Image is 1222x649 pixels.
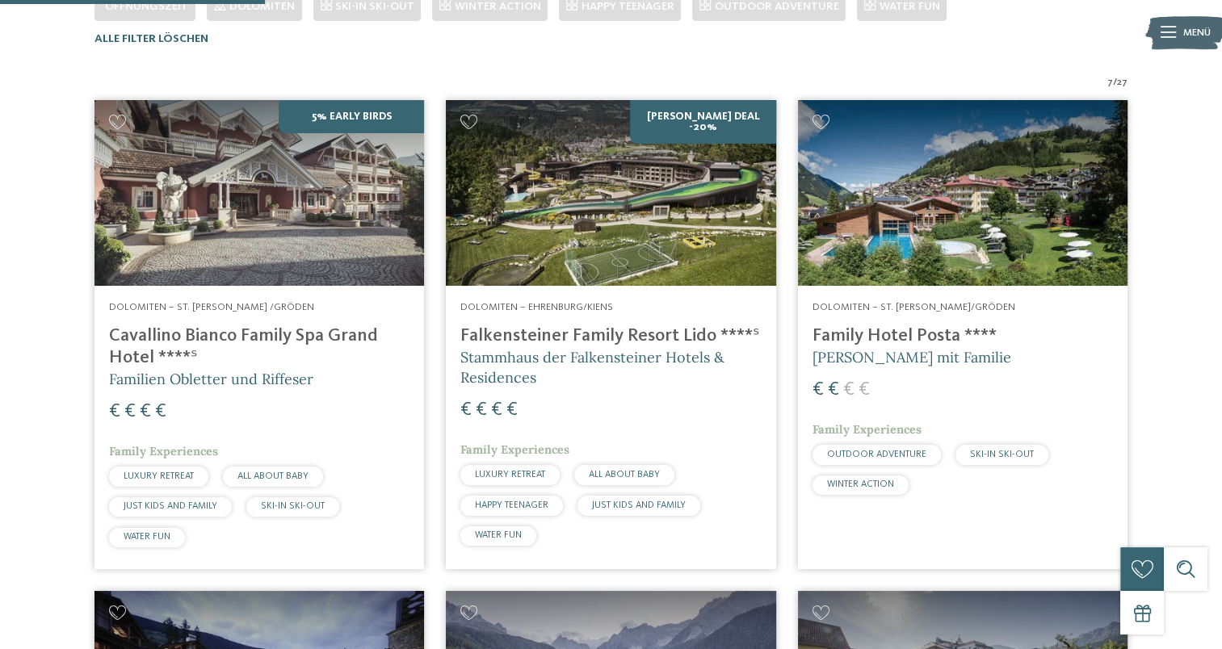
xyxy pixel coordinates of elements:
[261,501,325,511] span: SKI-IN SKI-OUT
[475,500,548,510] span: HAPPY TEENAGER
[237,471,309,481] span: ALL ABOUT BABY
[828,380,839,400] span: €
[109,302,314,312] span: Dolomiten – St. [PERSON_NAME] /Gröden
[1107,75,1113,90] span: 7
[94,33,208,44] span: Alle Filter löschen
[476,400,487,420] span: €
[813,380,824,400] span: €
[460,302,613,312] span: Dolomiten – Ehrenburg/Kiens
[798,100,1128,286] img: Familienhotels gesucht? Hier findet ihr die besten!
[94,100,424,286] img: Family Spa Grand Hotel Cavallino Bianco ****ˢ
[581,1,674,12] span: HAPPY TEENAGER
[124,501,217,511] span: JUST KIDS AND FAMILY
[460,400,472,420] span: €
[1113,75,1117,90] span: /
[460,325,761,347] h4: Falkensteiner Family Resort Lido ****ˢ
[454,1,540,12] span: WINTER ACTION
[475,470,545,479] span: LUXURY RETREAT
[714,1,838,12] span: OUTDOOR ADVENTURE
[1117,75,1128,90] span: 27
[94,100,424,569] a: Familienhotels gesucht? Hier findet ihr die besten! 5% Early Birds Dolomiten – St. [PERSON_NAME] ...
[970,450,1034,459] span: SKI-IN SKI-OUT
[813,325,1113,347] h4: Family Hotel Posta ****
[105,1,188,12] span: Öffnungszeit
[813,348,1011,366] span: [PERSON_NAME] mit Familie
[813,302,1015,312] span: Dolomiten – St. [PERSON_NAME]/Gröden
[446,100,775,286] img: Familienhotels gesucht? Hier findet ihr die besten!
[798,100,1128,569] a: Familienhotels gesucht? Hier findet ihr die besten! Dolomiten – St. [PERSON_NAME]/Gröden Family H...
[475,530,522,540] span: WATER FUN
[460,348,724,387] span: Stammhaus der Falkensteiner Hotels & Residences
[589,470,660,479] span: ALL ABOUT BABY
[827,479,894,489] span: WINTER ACTION
[155,402,166,421] span: €
[813,422,922,437] span: Family Experiences
[109,444,218,458] span: Family Experiences
[140,402,151,421] span: €
[859,380,870,400] span: €
[109,325,409,369] h4: Cavallino Bianco Family Spa Grand Hotel ****ˢ
[491,400,502,420] span: €
[827,450,926,459] span: OUTDOOR ADVENTURE
[460,442,569,457] span: Family Experiences
[124,402,136,421] span: €
[109,402,120,421] span: €
[592,500,686,510] span: JUST KIDS AND FAMILY
[229,1,295,12] span: Dolomiten
[124,471,194,481] span: LUXURY RETREAT
[879,1,939,12] span: WATER FUN
[446,100,775,569] a: Familienhotels gesucht? Hier findet ihr die besten! [PERSON_NAME] Deal -20% Dolomiten – Ehrenburg...
[109,370,313,388] span: Familien Obletter und Riffeser
[124,532,170,542] span: WATER FUN
[335,1,414,12] span: SKI-IN SKI-OUT
[506,400,518,420] span: €
[843,380,855,400] span: €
